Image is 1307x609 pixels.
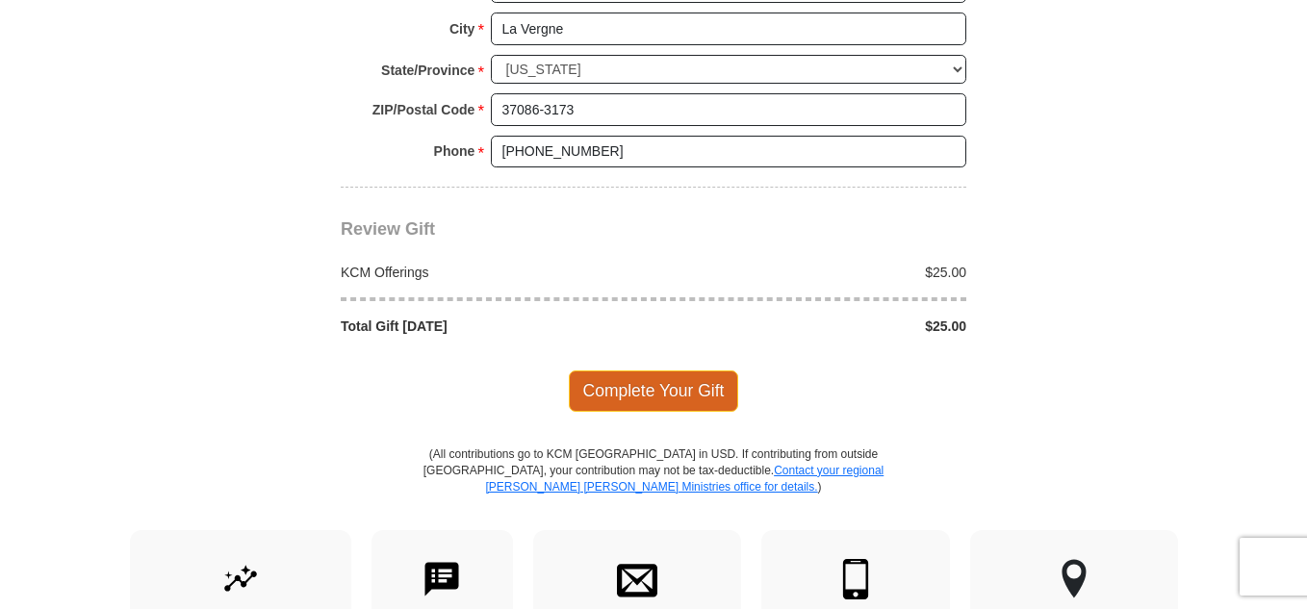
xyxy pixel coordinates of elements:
div: KCM Offerings [331,263,654,282]
div: $25.00 [653,263,977,282]
span: Complete Your Gift [569,370,739,411]
strong: Phone [434,138,475,165]
span: Review Gift [341,219,435,239]
strong: ZIP/Postal Code [372,96,475,123]
a: Contact your regional [PERSON_NAME] [PERSON_NAME] Ministries office for details. [485,464,884,494]
p: (All contributions go to KCM [GEOGRAPHIC_DATA] in USD. If contributing from outside [GEOGRAPHIC_D... [423,446,884,530]
div: $25.00 [653,317,977,336]
img: other-region [1061,559,1088,599]
div: Total Gift [DATE] [331,317,654,336]
img: give-by-stock.svg [220,559,261,599]
img: envelope.svg [617,559,657,599]
strong: State/Province [381,57,474,84]
strong: City [449,15,474,42]
img: text-to-give.svg [422,559,462,599]
img: mobile.svg [835,559,876,599]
